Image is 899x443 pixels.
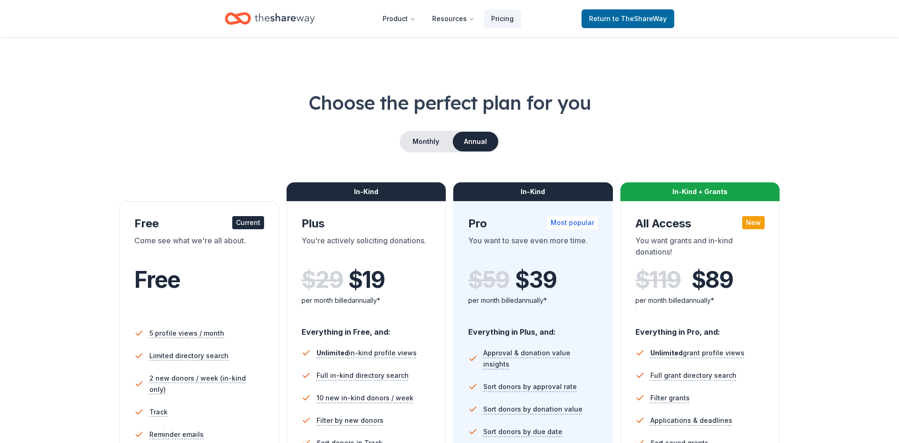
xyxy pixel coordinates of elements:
span: Filter grants [650,392,690,404]
span: Sort donors by approval rate [483,381,577,392]
div: Everything in Plus, and: [468,318,598,338]
div: In-Kind [287,182,446,201]
div: Free [134,216,264,231]
div: Come see what we're all about. [134,235,264,261]
span: Approval & donation value insights [483,347,598,370]
span: Applications & deadlines [650,415,732,426]
div: per month billed annually* [302,295,431,306]
a: Pricing [484,9,521,28]
button: Annual [453,132,498,151]
button: Product [375,9,423,28]
span: Unlimited [317,349,349,357]
div: per month billed annually* [635,295,765,306]
button: Monthly [401,132,451,151]
div: Plus [302,216,431,231]
div: In-Kind + Grants [620,182,780,201]
a: Home [225,8,315,30]
span: Full in-kind directory search [317,370,409,381]
span: Track [149,406,168,418]
span: $ 19 [348,267,385,293]
span: Return [589,13,667,24]
div: You want to save even more time. [468,235,598,261]
span: Limited directory search [149,350,228,361]
div: Everything in Free, and: [302,318,431,338]
span: grant profile views [650,349,744,357]
span: Sort donors by donation value [483,404,582,415]
span: Full grant directory search [650,370,737,381]
span: 2 new donors / week (in-kind only) [149,373,264,395]
div: Current [232,216,264,229]
div: Most popular [547,216,598,229]
span: Reminder emails [149,429,204,440]
nav: Main [375,8,521,30]
span: $ 39 [515,267,556,293]
div: Pro [468,216,598,231]
span: to TheShareWay [612,15,667,23]
div: You want grants and in-kind donations! [635,235,765,261]
div: per month billed annually* [468,295,598,306]
span: Sort donors by due date [483,426,562,437]
div: In-Kind [453,182,613,201]
span: Filter by new donors [317,415,383,426]
span: in-kind profile views [317,349,417,357]
div: All Access [635,216,765,231]
h1: Choose the perfect plan for you [37,90,862,116]
div: You're actively soliciting donations. [302,235,431,261]
button: Resources [425,9,482,28]
div: New [742,216,765,229]
a: Returnto TheShareWay [582,9,674,28]
span: $ 89 [692,267,733,293]
div: Everything in Pro, and: [635,318,765,338]
span: Free [134,266,180,293]
span: 5 profile views / month [149,328,224,339]
span: 10 new in-kind donors / week [317,392,413,404]
span: Unlimited [650,349,683,357]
